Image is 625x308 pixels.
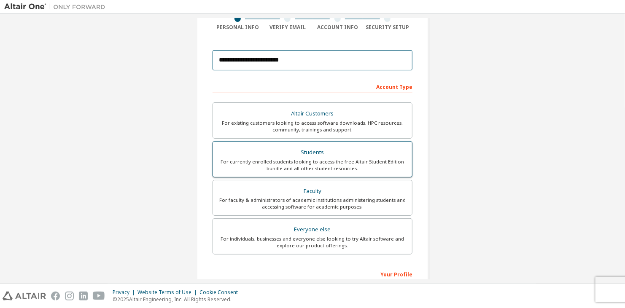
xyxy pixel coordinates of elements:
div: Personal Info [213,24,263,31]
div: Students [218,147,407,158]
div: Your Profile [213,267,412,281]
div: Privacy [113,289,137,296]
img: Altair One [4,3,110,11]
div: Account Type [213,80,412,93]
img: linkedin.svg [79,292,88,300]
div: For existing customers looking to access software downloads, HPC resources, community, trainings ... [218,120,407,133]
div: For individuals, businesses and everyone else looking to try Altair software and explore our prod... [218,236,407,249]
div: For currently enrolled students looking to access the free Altair Student Edition bundle and all ... [218,158,407,172]
img: facebook.svg [51,292,60,300]
img: instagram.svg [65,292,74,300]
div: Altair Customers [218,108,407,120]
div: Account Info [312,24,363,31]
div: Cookie Consent [199,289,243,296]
img: altair_logo.svg [3,292,46,300]
div: For faculty & administrators of academic institutions administering students and accessing softwa... [218,197,407,210]
div: Everyone else [218,224,407,236]
p: © 2025 Altair Engineering, Inc. All Rights Reserved. [113,296,243,303]
div: Security Setup [363,24,413,31]
div: Verify Email [263,24,313,31]
div: Website Terms of Use [137,289,199,296]
div: Faculty [218,185,407,197]
img: youtube.svg [93,292,105,300]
